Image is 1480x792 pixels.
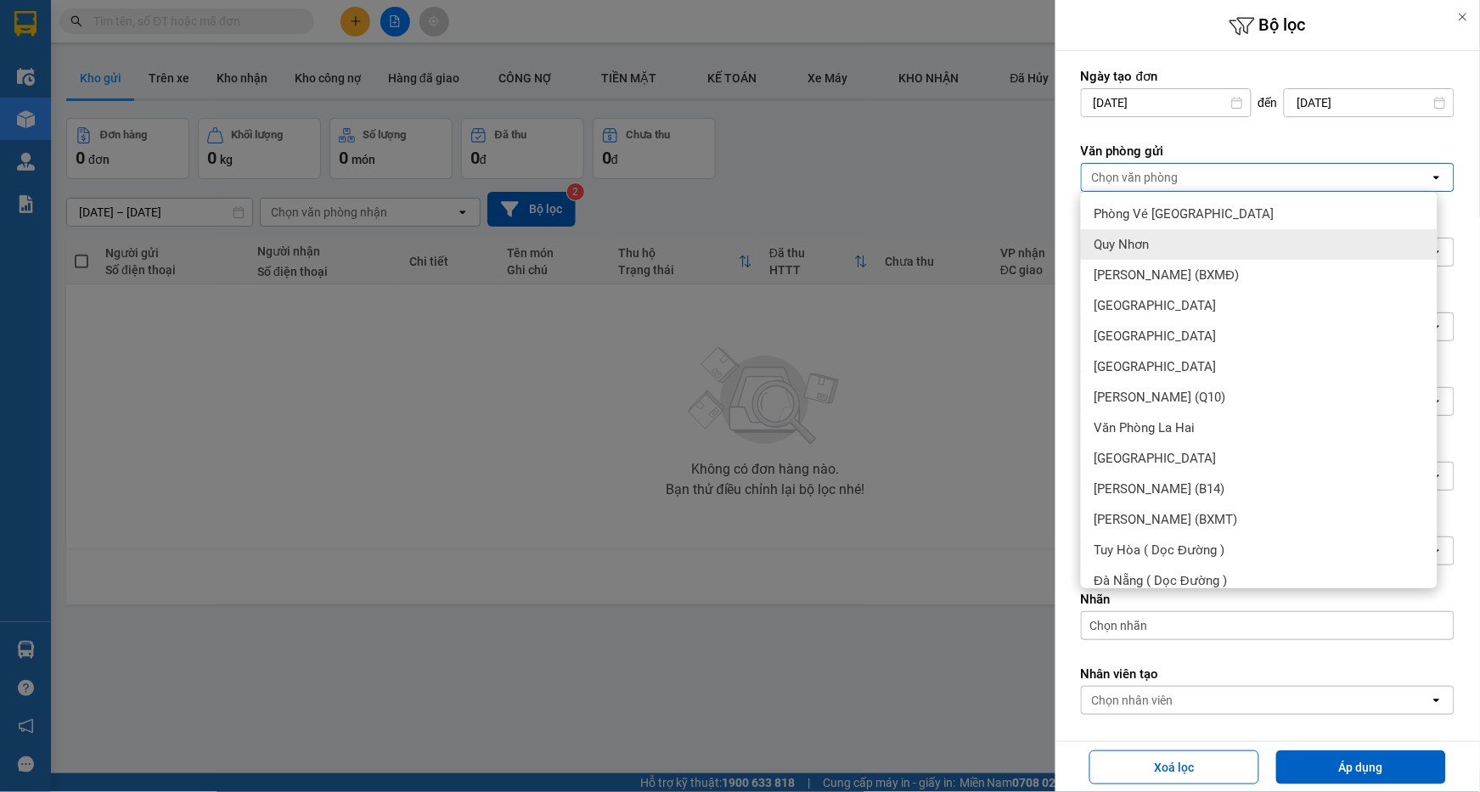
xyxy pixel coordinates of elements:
span: [PERSON_NAME] (BXMT) [1095,511,1238,528]
span: Quy Nhơn [1095,236,1150,253]
span: Tuy Hòa ( Dọc Đường ) [1095,542,1225,559]
label: Văn phòng gửi [1081,143,1455,160]
button: Xoá lọc [1089,750,1259,784]
label: Ngày tạo đơn [1081,68,1455,85]
span: Đà Nẵng ( Dọc Đường ) [1095,572,1228,589]
div: Chọn nhân viên [1092,692,1173,709]
span: Văn Phòng La Hai [1095,419,1196,436]
svg: open [1430,694,1443,707]
span: [GEOGRAPHIC_DATA] [1095,358,1217,375]
label: Nhân viên tạo [1081,666,1455,682]
span: [GEOGRAPHIC_DATA] [1095,297,1217,314]
span: Phòng Vé [GEOGRAPHIC_DATA] [1095,205,1275,222]
span: [PERSON_NAME] (BXMĐ) [1095,267,1240,284]
span: Chọn nhãn [1090,617,1148,634]
span: [GEOGRAPHIC_DATA] [1095,328,1217,345]
svg: open [1430,171,1443,184]
label: Nhãn [1081,591,1455,608]
input: Select a date. [1082,89,1251,116]
button: Áp dụng [1276,750,1446,784]
span: [GEOGRAPHIC_DATA] [1095,450,1217,467]
span: [PERSON_NAME] (B14) [1095,480,1225,497]
ul: Menu [1081,192,1438,588]
input: Select a date. [1285,89,1454,116]
span: [PERSON_NAME] (Q10) [1095,389,1226,406]
span: đến [1258,94,1278,111]
div: Chọn văn phòng [1092,169,1179,186]
h6: Bộ lọc [1055,13,1480,39]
